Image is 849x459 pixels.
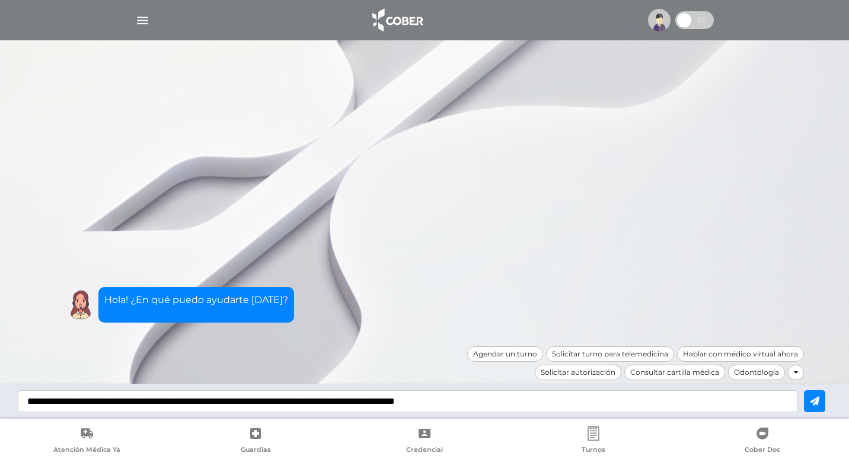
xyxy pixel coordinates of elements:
a: Guardias [171,426,340,457]
p: Hola! ¿En qué puedo ayudarte [DATE]? [104,293,288,307]
div: Hablar con médico virtual ahora [677,346,804,362]
div: Consultar cartilla médica [624,365,725,380]
img: profile-placeholder.svg [648,9,671,31]
span: Guardias [241,445,271,456]
div: Odontología [728,365,785,380]
span: Cober Doc [745,445,780,456]
div: Solicitar turno para telemedicina [546,346,674,362]
div: Agendar un turno [467,346,543,362]
img: Cober IA [66,290,95,320]
a: Credencial [340,426,509,457]
img: Cober_menu-lines-white.svg [135,13,150,28]
span: Atención Médica Ya [53,445,120,456]
a: Cober Doc [678,426,847,457]
a: Turnos [509,426,678,457]
div: Solicitar autorización [535,365,621,380]
span: Turnos [582,445,605,456]
span: Credencial [406,445,443,456]
img: logo_cober_home-white.png [366,6,428,34]
a: Atención Médica Ya [2,426,171,457]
